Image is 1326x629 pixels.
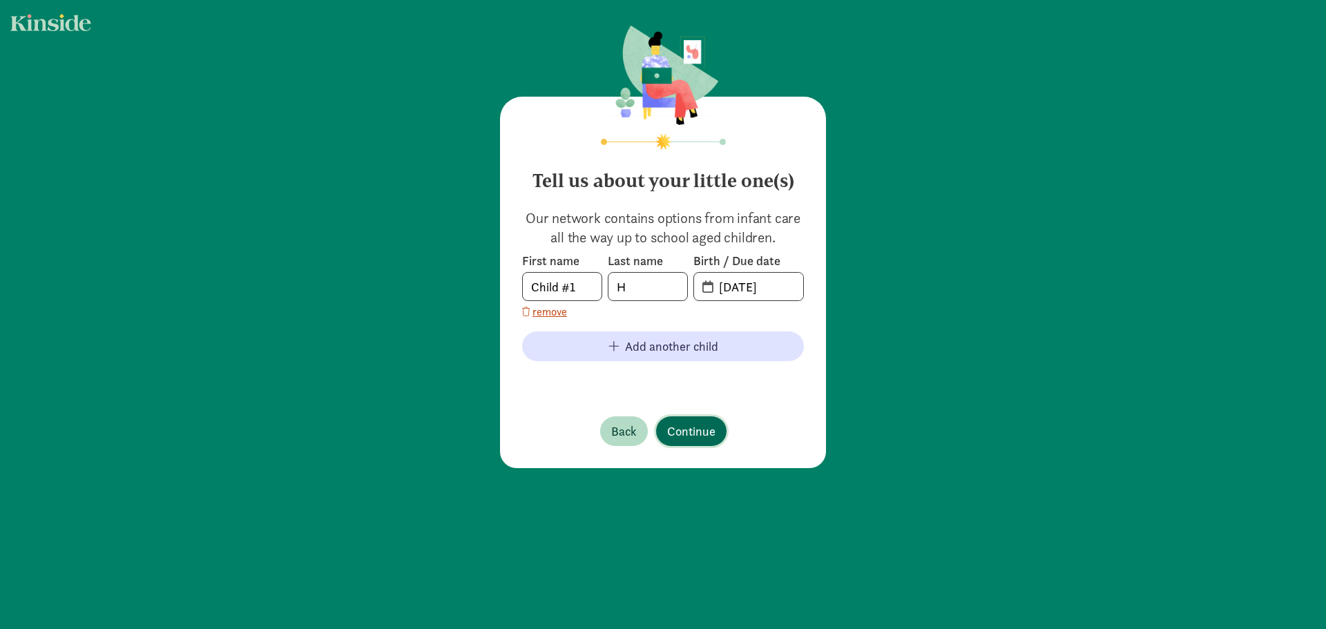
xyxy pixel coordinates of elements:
[608,253,688,269] label: Last name
[532,304,567,320] span: remove
[656,416,727,446] button: Continue
[522,209,804,247] p: Our network contains options from infant care all the way up to school aged children.
[600,416,648,446] button: Back
[711,273,803,300] input: MM-DD-YYYY
[522,159,804,192] h4: Tell us about your little one(s)
[522,304,567,320] button: remove
[625,337,718,356] span: Add another child
[522,331,804,361] button: Add another child
[522,253,602,269] label: First name
[611,422,637,441] span: Back
[667,422,715,441] span: Continue
[693,253,804,269] label: Birth / Due date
